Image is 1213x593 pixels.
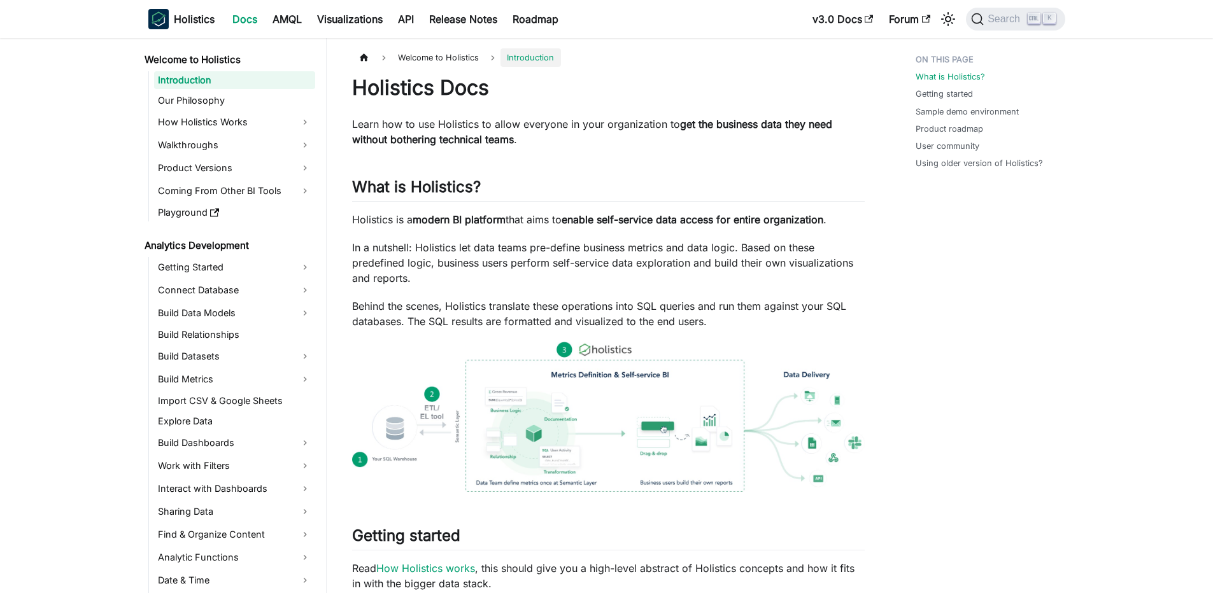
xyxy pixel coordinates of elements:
button: Switch between dark and light mode (currently light mode) [938,9,958,29]
p: Read , this should give you a high-level abstract of Holistics concepts and how it fits in with t... [352,561,865,591]
span: Welcome to Holistics [392,48,485,67]
a: Playground [154,204,315,221]
a: Using older version of Holistics? [916,157,1043,169]
a: AMQL [265,9,309,29]
a: Introduction [154,71,315,89]
a: Date & Time [154,570,315,590]
a: Walkthroughs [154,135,315,155]
a: How Holistics Works [154,112,315,132]
a: Coming From Other BI Tools [154,181,315,201]
b: Holistics [174,11,215,27]
a: Getting Started [154,257,315,277]
p: Learn how to use Holistics to allow everyone in your organization to . [352,116,865,147]
span: Search [984,13,1028,25]
a: Interact with Dashboards [154,478,315,499]
a: Build Data Models [154,303,315,323]
a: Release Notes [422,9,505,29]
a: Product Versions [154,158,315,178]
kbd: K [1043,13,1056,24]
p: In a nutshell: Holistics let data teams pre-define business metrics and data logic. Based on thes... [352,240,865,286]
a: Product roadmap [916,123,983,135]
a: Analytic Functions [154,547,315,568]
a: HolisticsHolistics [148,9,215,29]
a: Build Dashboards [154,433,315,453]
h1: Holistics Docs [352,75,865,101]
a: What is Holistics? [916,71,985,83]
a: Explore Data [154,412,315,430]
p: Holistics is a that aims to . [352,212,865,227]
a: Sample demo environment [916,106,1019,118]
a: Analytics Development [141,237,315,255]
a: Home page [352,48,376,67]
a: Build Datasets [154,346,315,366]
button: Search (Ctrl+K) [966,8,1065,31]
a: Import CSV & Google Sheets [154,392,315,410]
a: Sharing Data [154,501,315,522]
a: Visualizations [309,9,390,29]
a: Build Relationships [154,326,315,344]
h2: What is Holistics? [352,178,865,202]
a: Build Metrics [154,369,315,389]
a: Forum [881,9,938,29]
nav: Docs sidebar [136,38,327,593]
h2: Getting started [352,526,865,550]
a: Find & Organize Content [154,524,315,545]
a: Roadmap [505,9,566,29]
a: Connect Database [154,280,315,300]
a: v3.0 Docs [805,9,881,29]
span: Introduction [500,48,560,67]
a: Welcome to Holistics [141,51,315,69]
a: API [390,9,422,29]
strong: modern BI platform [413,213,506,226]
nav: Breadcrumbs [352,48,865,67]
a: Docs [225,9,265,29]
p: Behind the scenes, Holistics translate these operations into SQL queries and run them against you... [352,298,865,329]
a: Getting started [916,88,973,100]
img: How Holistics fits in your Data Stack [352,342,865,492]
strong: enable self-service data access for entire organization [562,213,823,226]
a: Our Philosophy [154,92,315,109]
a: User community [916,140,979,152]
img: Holistics [148,9,169,29]
a: Work with Filters [154,456,315,476]
a: How Holistics works [376,562,475,575]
